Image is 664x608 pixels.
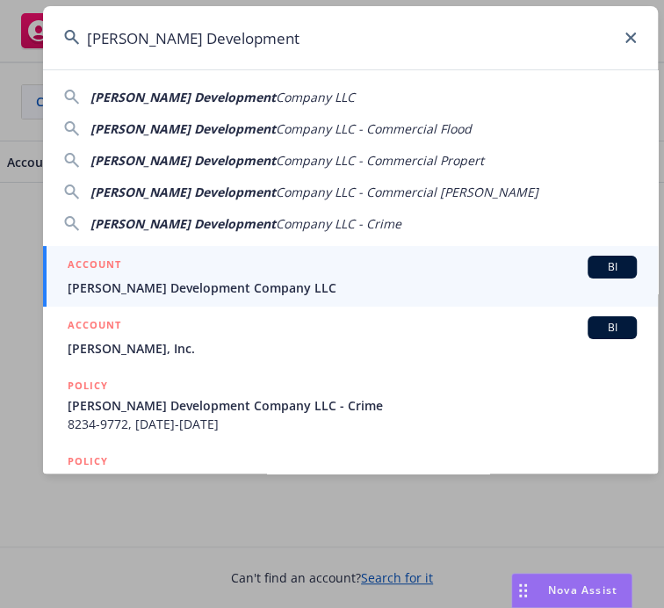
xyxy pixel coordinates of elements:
[43,307,658,367] a: ACCOUNTBI[PERSON_NAME], Inc.
[68,256,121,277] h5: ACCOUNT
[68,472,637,490] span: [PERSON_NAME] Development Company LLC - Commercial Umbrella
[276,89,355,105] span: Company LLC
[512,574,534,607] div: Drag to move
[43,367,658,443] a: POLICY[PERSON_NAME] Development Company LLC - Crime8234-9772, [DATE]-[DATE]
[68,415,637,433] span: 8234-9772, [DATE]-[DATE]
[68,396,637,415] span: [PERSON_NAME] Development Company LLC - Crime
[276,152,484,169] span: Company LLC - Commercial Propert
[90,120,276,137] span: [PERSON_NAME] Development
[90,89,276,105] span: [PERSON_NAME] Development
[276,120,472,137] span: Company LLC - Commercial Flood
[68,316,121,337] h5: ACCOUNT
[90,184,276,200] span: [PERSON_NAME] Development
[595,259,630,275] span: BI
[68,339,637,358] span: [PERSON_NAME], Inc.
[43,6,658,69] input: Search...
[68,452,108,470] h5: POLICY
[276,215,401,232] span: Company LLC - Crime
[276,184,538,200] span: Company LLC - Commercial [PERSON_NAME]
[548,583,617,597] span: Nova Assist
[511,573,632,608] button: Nova Assist
[595,320,630,336] span: BI
[90,215,276,232] span: [PERSON_NAME] Development
[43,246,658,307] a: ACCOUNTBI[PERSON_NAME] Development Company LLC
[68,377,108,394] h5: POLICY
[68,279,637,297] span: [PERSON_NAME] Development Company LLC
[90,152,276,169] span: [PERSON_NAME] Development
[43,443,658,518] a: POLICY[PERSON_NAME] Development Company LLC - Commercial Umbrella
